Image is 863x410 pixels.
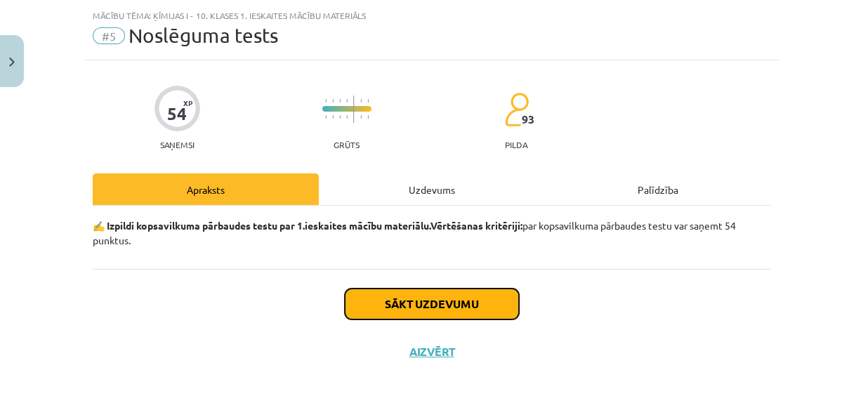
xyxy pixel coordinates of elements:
p: Saņemsi [154,140,200,150]
img: icon-short-line-57e1e144782c952c97e751825c79c345078a6d821885a25fce030b3d8c18986b.svg [339,99,341,102]
span: Noslēguma tests [129,24,278,47]
div: Apraksts [93,173,319,205]
img: icon-short-line-57e1e144782c952c97e751825c79c345078a6d821885a25fce030b3d8c18986b.svg [339,115,341,119]
img: icon-short-line-57e1e144782c952c97e751825c79c345078a6d821885a25fce030b3d8c18986b.svg [360,115,362,119]
img: icon-short-line-57e1e144782c952c97e751825c79c345078a6d821885a25fce030b3d8c18986b.svg [367,115,369,119]
p: pilda [505,140,527,150]
img: icon-short-line-57e1e144782c952c97e751825c79c345078a6d821885a25fce030b3d8c18986b.svg [325,99,327,102]
img: icon-short-line-57e1e144782c952c97e751825c79c345078a6d821885a25fce030b3d8c18986b.svg [332,115,334,119]
img: icon-short-line-57e1e144782c952c97e751825c79c345078a6d821885a25fce030b3d8c18986b.svg [325,115,327,119]
div: Uzdevums [319,173,545,205]
img: icon-short-line-57e1e144782c952c97e751825c79c345078a6d821885a25fce030b3d8c18986b.svg [360,99,362,102]
img: icon-short-line-57e1e144782c952c97e751825c79c345078a6d821885a25fce030b3d8c18986b.svg [346,115,348,119]
img: icon-long-line-d9ea69661e0d244f92f715978eff75569469978d946b2353a9bb055b3ed8787d.svg [353,95,355,123]
button: Aizvērt [405,345,459,359]
span: 93 [522,113,534,126]
div: 54 [167,104,187,124]
strong: Vērtēšanas kritēriji: [430,219,522,232]
span: #5 [93,27,125,44]
p: Grūts [334,140,360,150]
span: XP [183,99,192,107]
button: Sākt uzdevumu [345,289,519,319]
img: icon-short-line-57e1e144782c952c97e751825c79c345078a6d821885a25fce030b3d8c18986b.svg [332,99,334,102]
b: ✍️ Izpildi kopsavilkuma pārbaudes testu par 1.ieskaites mācību materiālu. [93,219,430,232]
div: Palīdzība [545,173,771,205]
img: students-c634bb4e5e11cddfef0936a35e636f08e4e9abd3cc4e673bd6f9a4125e45ecb1.svg [504,92,529,127]
img: icon-short-line-57e1e144782c952c97e751825c79c345078a6d821885a25fce030b3d8c18986b.svg [367,99,369,102]
div: Mācību tēma: Ķīmijas i - 10. klases 1. ieskaites mācību materiāls [93,11,771,20]
img: icon-close-lesson-0947bae3869378f0d4975bcd49f059093ad1ed9edebbc8119c70593378902aed.svg [9,58,15,67]
img: icon-short-line-57e1e144782c952c97e751825c79c345078a6d821885a25fce030b3d8c18986b.svg [346,99,348,102]
p: par kopsavilkuma pārbaudes testu var saņemt 54 punktus. [93,218,771,248]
